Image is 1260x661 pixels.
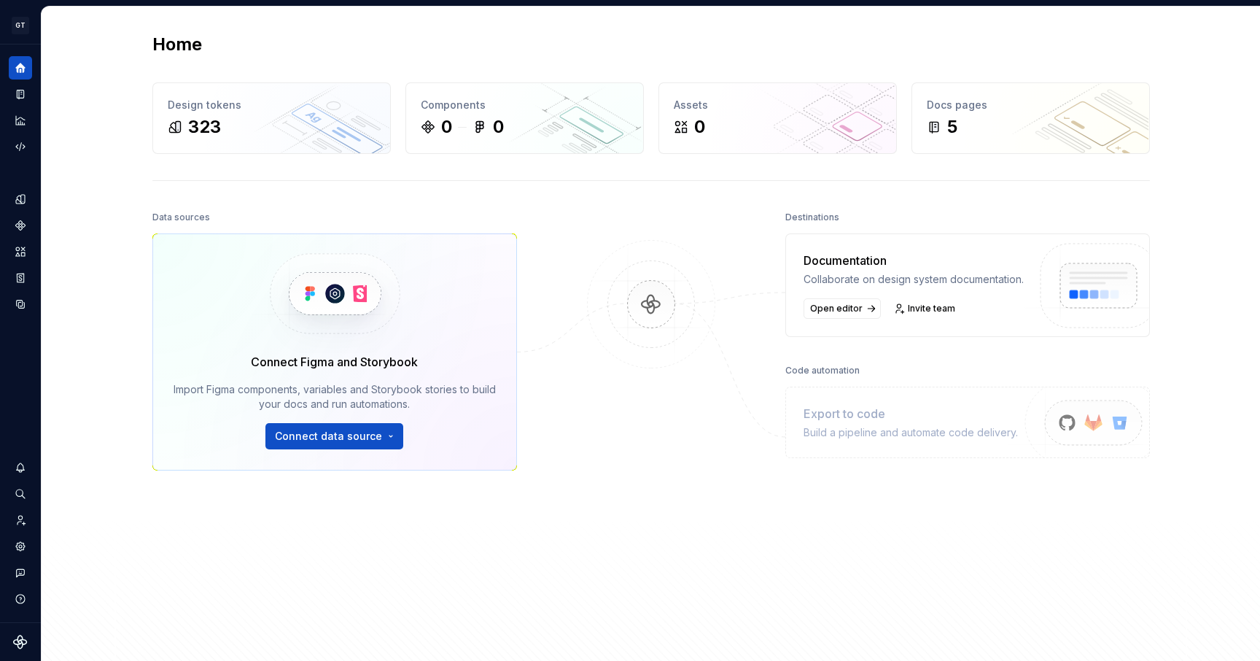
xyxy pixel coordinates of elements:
[441,115,452,139] div: 0
[13,635,28,649] svg: Supernova Logo
[152,82,391,154] a: Design tokens323
[908,303,955,314] span: Invite team
[275,429,382,444] span: Connect data source
[9,240,32,263] a: Assets
[9,561,32,584] button: Contact support
[9,293,32,316] a: Data sources
[9,456,32,479] button: Notifications
[804,298,881,319] a: Open editor
[804,405,1018,422] div: Export to code
[9,109,32,132] a: Analytics
[890,298,962,319] a: Invite team
[9,535,32,558] a: Settings
[421,98,629,112] div: Components
[9,214,32,237] a: Components
[810,303,863,314] span: Open editor
[785,360,860,381] div: Code automation
[493,115,504,139] div: 0
[9,135,32,158] a: Code automation
[265,423,403,449] button: Connect data source
[9,509,32,532] a: Invite team
[9,56,32,80] a: Home
[911,82,1150,154] a: Docs pages5
[9,188,32,211] a: Design tokens
[804,425,1018,440] div: Build a pipeline and automate code delivery.
[174,382,496,411] div: Import Figma components, variables and Storybook stories to build your docs and run automations.
[9,82,32,106] a: Documentation
[947,115,957,139] div: 5
[674,98,882,112] div: Assets
[9,482,32,506] button: Search ⌘K
[188,115,221,139] div: 323
[694,115,705,139] div: 0
[927,98,1135,112] div: Docs pages
[152,207,210,228] div: Data sources
[9,266,32,290] a: Storybook stories
[3,9,38,41] button: GT
[12,17,29,34] div: GT
[804,252,1024,269] div: Documentation
[168,98,376,112] div: Design tokens
[251,353,418,371] div: Connect Figma and Storybook
[785,207,839,228] div: Destinations
[658,82,897,154] a: Assets0
[804,272,1024,287] div: Collaborate on design system documentation.
[152,33,202,56] h2: Home
[405,82,644,154] a: Components00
